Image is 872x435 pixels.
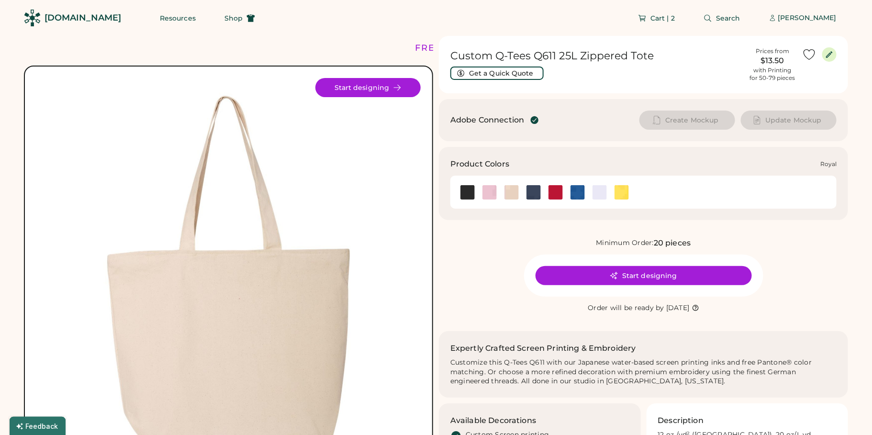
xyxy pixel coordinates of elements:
div: Navy [526,185,541,200]
div: Customize this Q-Tees Q611 with our Japanese water-based screen printing inks and free Pantone® c... [450,358,837,387]
button: Start designing [315,78,421,97]
div: Black [460,185,475,200]
h3: Product Colors [450,158,509,170]
button: Shop [213,9,267,28]
div: [DOMAIN_NAME] [45,12,121,24]
img: Black Swatch Image [460,185,475,200]
button: Update Mockup [741,111,837,130]
span: Update Mockup [765,117,821,123]
div: $13.50 [749,55,796,67]
button: Start designing [536,266,752,285]
div: [DATE] [666,303,690,313]
div: Adobe Connection [450,114,524,126]
div: Royal [570,185,585,200]
button: Cart | 2 [626,9,686,28]
span: Create Mockup [665,117,718,123]
div: Prices from [756,47,789,55]
div: Light Pink [482,185,497,200]
button: Get a Quick Quote [450,67,544,80]
div: Order will be ready by [588,303,665,313]
div: White [593,185,607,200]
button: Search [692,9,752,28]
img: Light Pink Swatch Image [482,185,497,200]
span: Cart | 2 [650,15,675,22]
div: Royal [820,160,837,168]
img: Rendered Logo - Screens [24,10,41,26]
div: Red [548,185,563,200]
div: 20 pieces [654,237,691,249]
img: White Swatch Image [593,185,607,200]
span: Shop [224,15,243,22]
div: FREE SHIPPING [415,42,497,55]
button: Create Mockup [639,111,735,130]
div: Natural [504,185,519,200]
img: Natural Swatch Image [504,185,519,200]
img: Royal Swatch Image [570,185,585,200]
button: Resources [148,9,207,28]
h3: Description [658,415,704,426]
h1: Custom Q-Tees Q611 25L Zippered Tote [450,49,743,63]
div: Minimum Order: [596,238,654,248]
img: Navy Swatch Image [526,185,541,200]
img: Red Swatch Image [548,185,563,200]
img: Yellow Swatch Image [615,185,629,200]
div: Yellow [615,185,629,200]
span: Search [716,15,740,22]
h3: Available Decorations [450,415,536,426]
div: [PERSON_NAME] [778,13,837,23]
div: with Printing for 50-79 pieces [750,67,795,82]
h2: Expertly Crafted Screen Printing & Embroidery [450,343,636,354]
